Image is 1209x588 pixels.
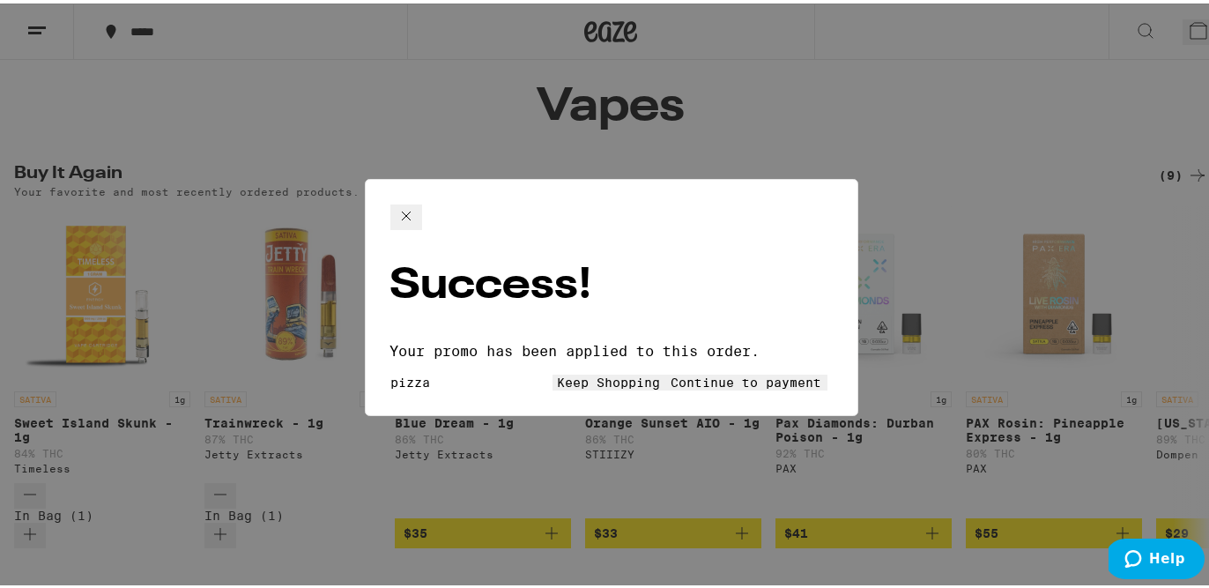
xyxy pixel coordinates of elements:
[671,372,822,386] span: Continue to payment
[1109,535,1205,579] iframe: Opens a widget where you can find more information
[390,262,833,304] h2: Success!
[558,372,661,386] span: Keep Shopping
[390,339,833,356] p: Your promo has been applied to this order.
[666,371,827,387] button: Continue to payment
[390,371,553,387] input: Promo code
[553,371,666,387] button: Keep Shopping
